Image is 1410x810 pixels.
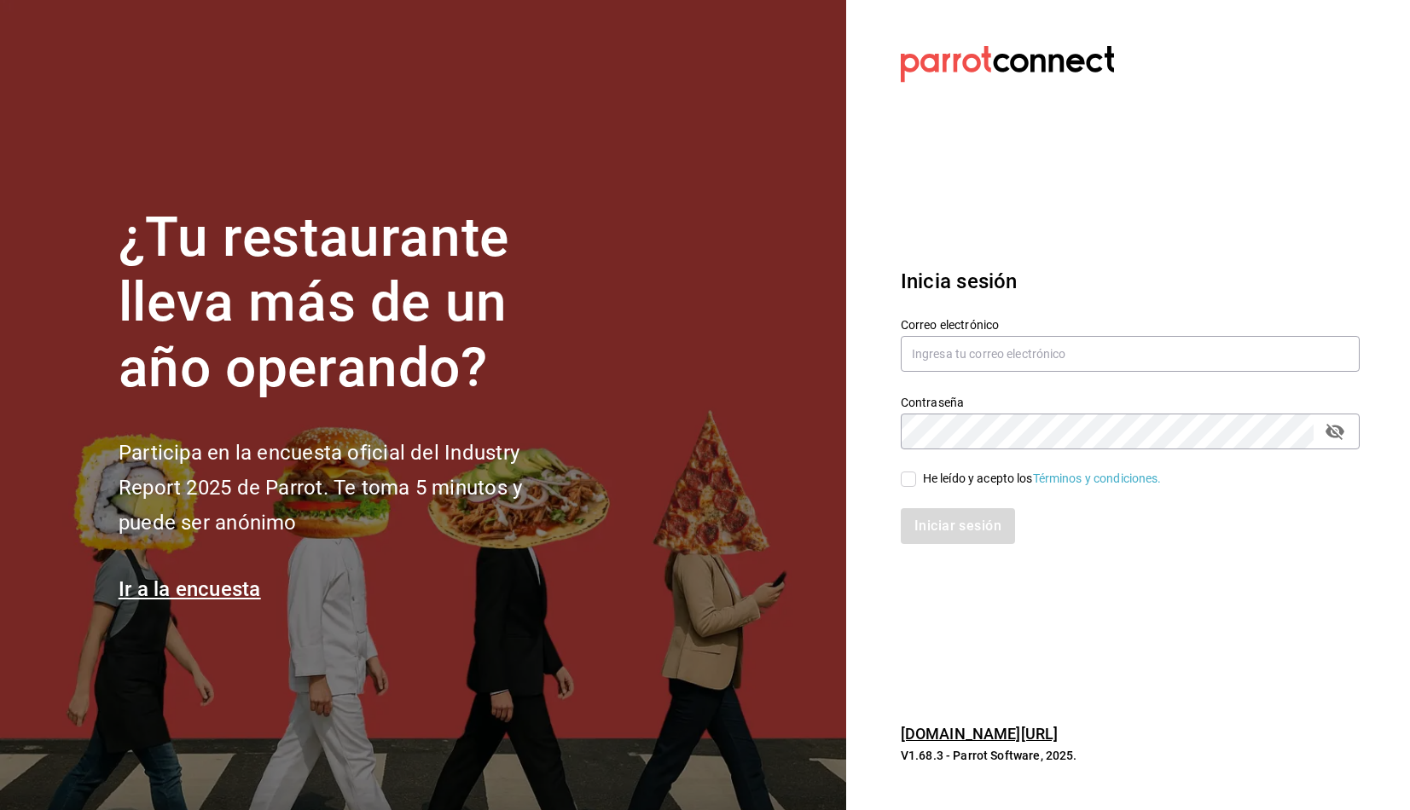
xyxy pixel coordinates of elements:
[901,266,1360,297] h3: Inicia sesión
[119,436,579,540] h2: Participa en la encuesta oficial del Industry Report 2025 de Parrot. Te toma 5 minutos y puede se...
[901,725,1058,743] a: [DOMAIN_NAME][URL]
[119,577,261,601] a: Ir a la encuesta
[1033,472,1162,485] a: Términos y condiciones.
[119,205,579,402] h1: ¿Tu restaurante lleva más de un año operando?
[901,747,1360,764] p: V1.68.3 - Parrot Software, 2025.
[901,336,1360,372] input: Ingresa tu correo electrónico
[1320,417,1349,446] button: passwordField
[901,396,1360,408] label: Contraseña
[901,318,1360,330] label: Correo electrónico
[923,470,1162,488] div: He leído y acepto los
